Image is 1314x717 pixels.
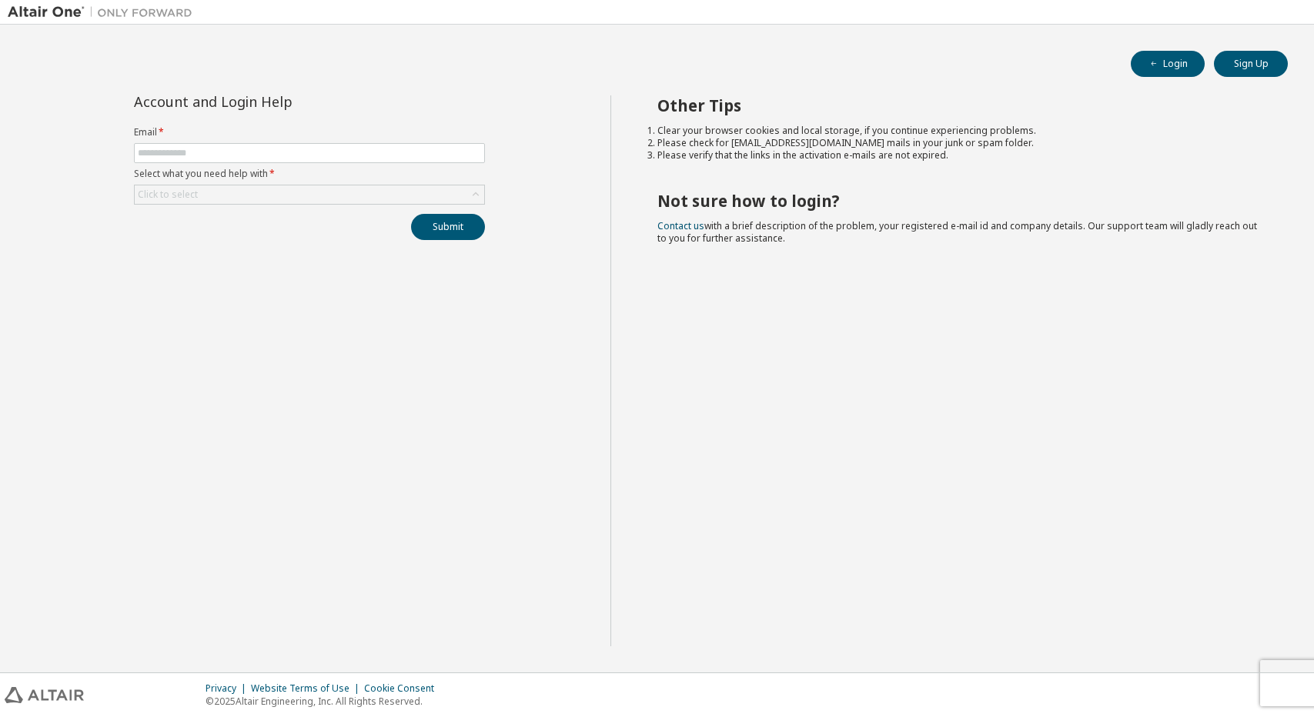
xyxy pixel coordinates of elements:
[5,687,84,703] img: altair_logo.svg
[134,168,485,180] label: Select what you need help with
[657,219,704,232] a: Contact us
[657,149,1260,162] li: Please verify that the links in the activation e-mails are not expired.
[1214,51,1288,77] button: Sign Up
[657,137,1260,149] li: Please check for [EMAIL_ADDRESS][DOMAIN_NAME] mails in your junk or spam folder.
[206,695,443,708] p: © 2025 Altair Engineering, Inc. All Rights Reserved.
[657,219,1257,245] span: with a brief description of the problem, your registered e-mail id and company details. Our suppo...
[135,185,484,204] div: Click to select
[411,214,485,240] button: Submit
[138,188,198,201] div: Click to select
[8,5,200,20] img: Altair One
[657,95,1260,115] h2: Other Tips
[657,191,1260,211] h2: Not sure how to login?
[134,126,485,138] label: Email
[134,95,415,108] div: Account and Login Help
[657,125,1260,137] li: Clear your browser cookies and local storage, if you continue experiencing problems.
[206,682,251,695] div: Privacy
[364,682,443,695] div: Cookie Consent
[1131,51,1205,77] button: Login
[251,682,364,695] div: Website Terms of Use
